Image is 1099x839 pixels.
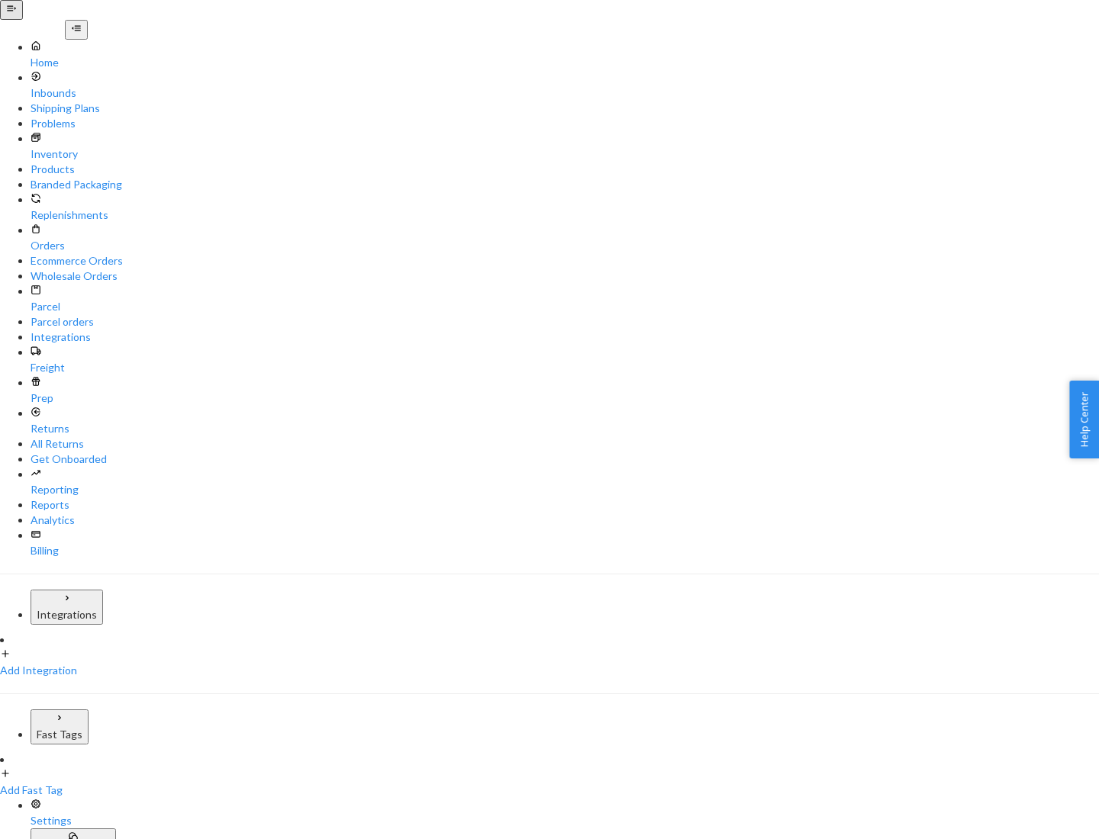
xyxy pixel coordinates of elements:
a: All Returns [31,436,1099,452]
a: Billing [31,528,1099,558]
div: Parcel [31,299,1099,314]
div: Returns [31,421,1099,436]
div: Reporting [31,482,1099,497]
a: Analytics [31,513,1099,528]
a: Get Onboarded [31,452,1099,467]
div: Orders [31,238,1099,253]
a: Wholesale Orders [31,268,1099,284]
button: Help Center [1069,381,1099,458]
a: Parcel [31,284,1099,314]
button: Integrations [31,590,103,625]
button: Fast Tags [31,709,89,744]
a: Problems [31,116,1099,131]
div: Settings [31,813,1099,828]
a: Shipping Plans [31,101,1099,116]
div: Integrations [37,607,97,622]
div: Prep [31,391,1099,406]
a: Integrations [31,329,1099,345]
a: Reporting [31,467,1099,497]
a: Parcel orders [31,314,1099,329]
a: Orders [31,223,1099,253]
a: Reports [31,497,1099,513]
button: Close Navigation [65,20,88,40]
a: Home [31,40,1099,70]
a: Prep [31,375,1099,406]
div: Home [31,55,1099,70]
a: Settings [31,798,1099,828]
a: Returns [31,406,1099,436]
a: Ecommerce Orders [31,253,1099,268]
div: Replenishments [31,207,1099,223]
div: Fast Tags [37,727,82,742]
div: Inbounds [31,85,1099,101]
a: Inventory [31,131,1099,162]
div: Billing [31,543,1099,558]
a: Freight [31,345,1099,375]
a: Inbounds [31,70,1099,101]
a: Products [31,162,1099,177]
a: Branded Packaging [31,177,1099,192]
div: Inventory [31,146,1099,162]
a: Replenishments [31,192,1099,223]
div: Freight [31,360,1099,375]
